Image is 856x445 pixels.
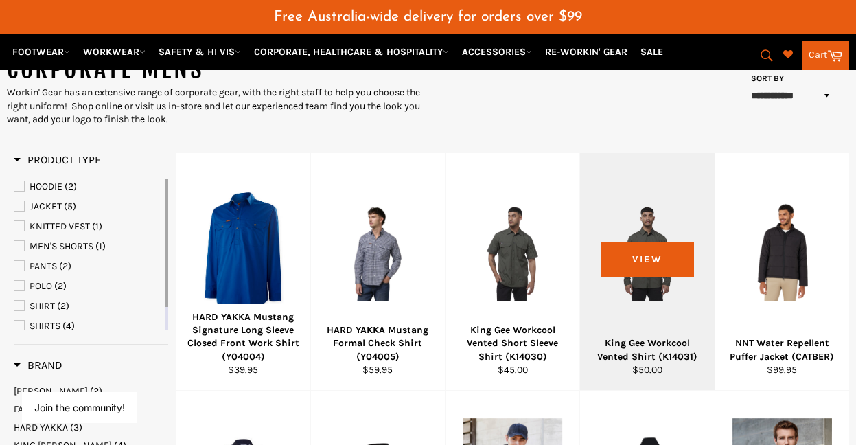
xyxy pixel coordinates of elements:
[310,153,445,391] a: HARD YAKKA Mustang Formal Check Shirt (Y04005)HARD YAKKA Mustang Formal Check Shirt (Y04005)$59.95
[7,40,76,64] a: FOOTWEAR
[30,220,90,232] span: KNITTED VEST
[185,310,301,363] div: HARD YAKKA Mustang Signature Long Sleeve Closed Front Work Shirt (Y04004)
[14,403,67,415] span: FASHION BIZ
[70,422,82,433] span: (3)
[589,336,706,363] div: King Gee Workcool Vented Shirt (K14031)
[635,40,669,64] a: SALE
[95,240,106,252] span: (1)
[57,300,69,312] span: (2)
[14,358,62,372] span: Brand
[14,299,162,314] a: SHIRT
[724,336,840,363] div: NNT Water Repellent Puffer Jacket (CATBER)
[14,179,162,194] a: HOODIE
[540,40,633,64] a: RE-WORKIN' GEAR
[30,280,52,292] span: POLO
[14,421,168,434] a: HARD YAKKA
[746,73,784,84] label: Sort by
[715,153,849,391] a: NNT Water Repellent Puffer Jacket (CATBER)NNT Water Repellent Puffer Jacket (CATBER)$99.95
[14,259,162,274] a: PANTS
[175,153,310,391] a: HARD YAKKA Mustang Signature Long Sleeve Closed Front Work Shirt (Y04004)HARD YAKKA Mustang Signa...
[579,153,714,391] a: King Gee Workcool Vented Shirt (K14031)King Gee Workcool Vented Shirt (K14031)$50.00View
[14,385,168,398] a: BISLEY
[153,40,246,64] a: SAFETY & HI VIS
[14,199,162,214] a: JACKET
[14,153,101,167] h3: Product Type
[34,402,125,413] button: Join the community!
[456,40,537,64] a: ACCESSORIES
[274,10,582,24] span: Free Australia-wide delivery for orders over $99
[14,239,162,254] a: MEN'S SHORTS
[78,40,151,64] a: WORKWEAR
[14,319,162,334] a: SHIRTS
[454,323,571,363] div: King Gee Workcool Vented Short Sleeve Shirt (K14030)
[54,280,67,292] span: (2)
[30,201,62,212] span: JACKET
[14,279,162,294] a: POLO
[90,385,102,397] span: (2)
[14,422,68,433] span: HARD YAKKA
[802,41,849,70] a: Cart
[30,300,55,312] span: SHIRT
[30,320,60,332] span: SHIRTS
[65,181,77,192] span: (2)
[59,260,71,272] span: (2)
[30,260,57,272] span: PANTS
[30,181,62,192] span: HOODIE
[14,402,168,415] a: FASHION BIZ
[445,153,579,391] a: King Gee Workcool Vented Short Sleeve Shirt (K14030)King Gee Workcool Vented Short Sleeve Shirt (...
[64,201,76,212] span: (5)
[14,385,88,397] span: [PERSON_NAME]
[14,153,101,166] span: Product Type
[14,219,162,234] a: KNITTED VEST
[30,240,93,252] span: MEN'S SHORTS
[92,220,102,232] span: (1)
[14,358,62,372] h3: Brand
[319,323,436,363] div: HARD YAKKA Mustang Formal Check Shirt (Y04005)
[7,86,428,126] div: Workin' Gear has an extensive range of corporate gear, with the right staff to help you choose th...
[62,320,75,332] span: (4)
[248,40,454,64] a: CORPORATE, HEALTHCARE & HOSPITALITY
